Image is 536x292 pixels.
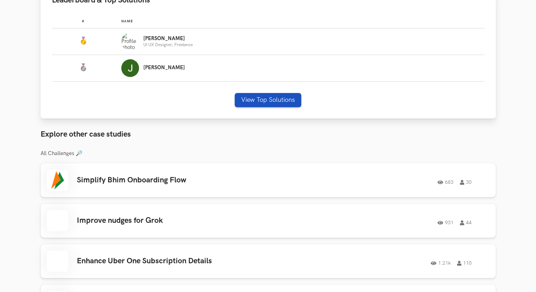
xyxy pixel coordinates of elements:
[143,43,193,47] p: UI UX Designer, Freelance
[460,180,472,185] span: 30
[121,19,133,23] span: Name
[437,220,453,225] span: 931
[41,244,496,278] a: Enhance Uber One Subscription Details1.21k110
[457,261,472,266] span: 110
[143,65,185,71] p: [PERSON_NAME]
[121,59,139,77] img: Profile photo
[431,261,451,266] span: 1.21k
[77,257,279,266] h3: Enhance Uber One Subscription Details
[41,163,496,197] a: Simplify Bhim Onboarding Flow68330
[235,93,301,107] button: View Top Solutions
[121,33,139,50] img: Profile photo
[143,36,193,42] p: [PERSON_NAME]
[460,220,472,225] span: 44
[82,19,85,23] span: #
[79,37,87,45] img: Gold Medal
[41,204,496,238] a: Improve nudges for Grok93144
[52,13,484,82] table: Leaderboard
[79,63,87,72] img: Silver Medal
[41,130,496,139] h3: Explore other case studies
[41,11,496,119] div: Leaderboard & Top Solutions
[77,216,279,225] h3: Improve nudges for Grok
[41,150,496,157] h3: All Challenges 🔎
[437,180,453,185] span: 683
[77,176,279,185] h3: Simplify Bhim Onboarding Flow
